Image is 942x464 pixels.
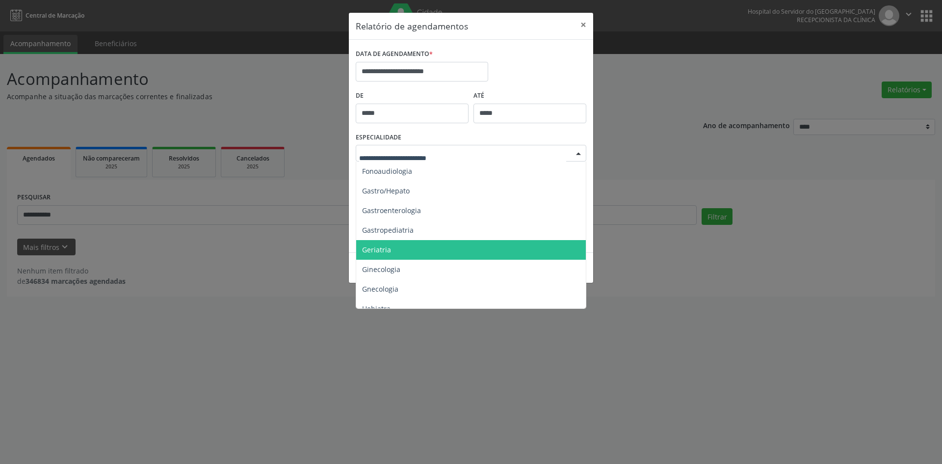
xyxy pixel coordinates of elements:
span: Fonoaudiologia [362,166,412,176]
span: Gnecologia [362,284,398,294]
label: ESPECIALIDADE [356,130,401,145]
label: ATÉ [473,88,586,104]
h5: Relatório de agendamentos [356,20,468,32]
label: De [356,88,469,104]
span: Gastropediatria [362,225,414,235]
span: Hebiatra [362,304,391,313]
span: Gastro/Hepato [362,186,410,195]
span: Gastroenterologia [362,206,421,215]
span: Geriatria [362,245,391,254]
button: Close [574,13,593,37]
span: Ginecologia [362,265,400,274]
label: DATA DE AGENDAMENTO [356,47,433,62]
